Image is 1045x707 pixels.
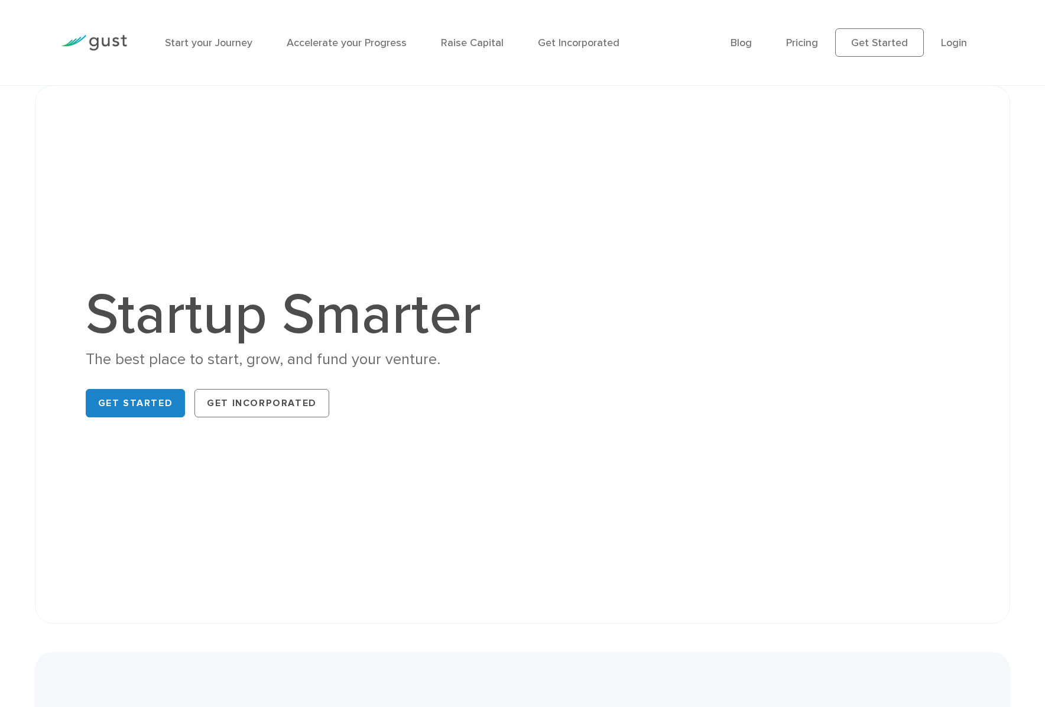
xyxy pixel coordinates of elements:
[835,28,924,57] a: Get Started
[287,37,407,49] a: Accelerate your Progress
[61,35,127,51] img: Gust Logo
[194,389,329,417] a: Get Incorporated
[86,389,186,417] a: Get Started
[441,37,504,49] a: Raise Capital
[165,37,252,49] a: Start your Journey
[86,287,494,343] h1: Startup Smarter
[786,37,818,49] a: Pricing
[941,37,967,49] a: Login
[86,349,494,370] div: The best place to start, grow, and fund your venture.
[731,37,752,49] a: Blog
[538,37,619,49] a: Get Incorporated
